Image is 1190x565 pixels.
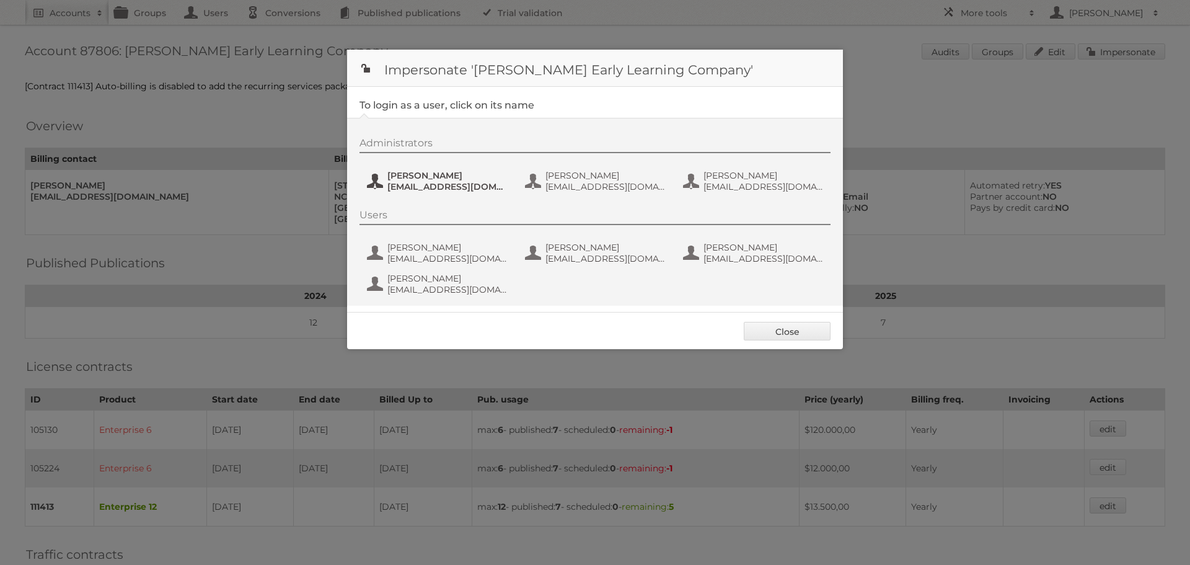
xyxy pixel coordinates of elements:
span: [PERSON_NAME] [545,170,666,181]
span: [PERSON_NAME] [387,242,508,253]
button: [PERSON_NAME] [EMAIL_ADDRESS][DOMAIN_NAME] [682,169,827,194]
button: [PERSON_NAME] [EMAIL_ADDRESS][DOMAIN_NAME] [366,169,511,194]
button: [PERSON_NAME] [EMAIL_ADDRESS][DOMAIN_NAME] [366,272,511,296]
h1: Impersonate '[PERSON_NAME] Early Learning Company' [347,50,843,87]
a: Close [744,322,831,340]
span: [PERSON_NAME] [703,170,824,181]
button: [PERSON_NAME] [EMAIL_ADDRESS][DOMAIN_NAME] [366,241,511,265]
span: [EMAIL_ADDRESS][DOMAIN_NAME] [387,181,508,192]
button: [PERSON_NAME] [EMAIL_ADDRESS][DOMAIN_NAME] [524,241,669,265]
span: [EMAIL_ADDRESS][DOMAIN_NAME] [387,253,508,264]
button: [PERSON_NAME] [EMAIL_ADDRESS][DOMAIN_NAME] [524,169,669,194]
button: [PERSON_NAME] [EMAIL_ADDRESS][DOMAIN_NAME] [682,241,827,265]
span: [EMAIL_ADDRESS][DOMAIN_NAME] [703,253,824,264]
span: [PERSON_NAME] [387,273,508,284]
span: [EMAIL_ADDRESS][DOMAIN_NAME] [545,253,666,264]
span: [EMAIL_ADDRESS][DOMAIN_NAME] [703,181,824,192]
span: [PERSON_NAME] [387,170,508,181]
span: [PERSON_NAME] [703,242,824,253]
div: Administrators [359,137,831,153]
legend: To login as a user, click on its name [359,99,534,111]
div: Users [359,209,831,225]
span: [PERSON_NAME] [545,242,666,253]
span: [EMAIL_ADDRESS][DOMAIN_NAME] [387,284,508,295]
span: [EMAIL_ADDRESS][DOMAIN_NAME] [545,181,666,192]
